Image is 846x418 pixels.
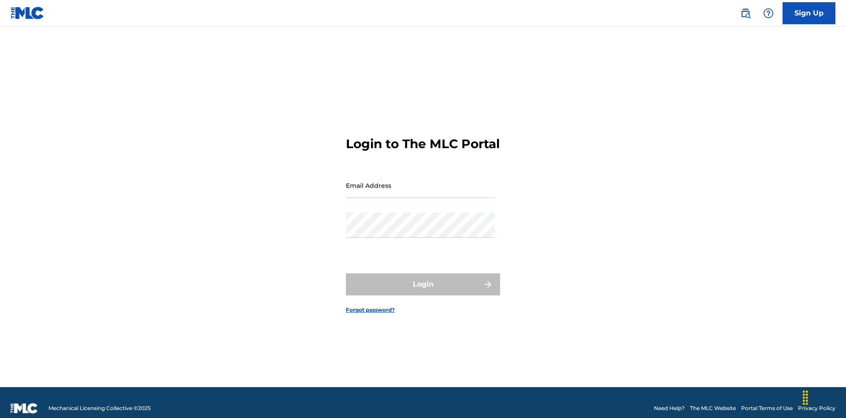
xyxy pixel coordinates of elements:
a: Forgot password? [346,306,395,314]
div: Help [760,4,777,22]
h3: Login to The MLC Portal [346,136,500,152]
a: Sign Up [783,2,835,24]
a: The MLC Website [690,404,736,412]
a: Portal Terms of Use [741,404,793,412]
img: search [740,8,751,19]
img: logo [11,403,38,414]
img: help [763,8,774,19]
a: Need Help? [654,404,685,412]
div: Drag [798,384,813,411]
a: Public Search [737,4,754,22]
a: Privacy Policy [798,404,835,412]
iframe: Chat Widget [802,376,846,418]
span: Mechanical Licensing Collective © 2025 [48,404,151,412]
img: MLC Logo [11,7,45,19]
